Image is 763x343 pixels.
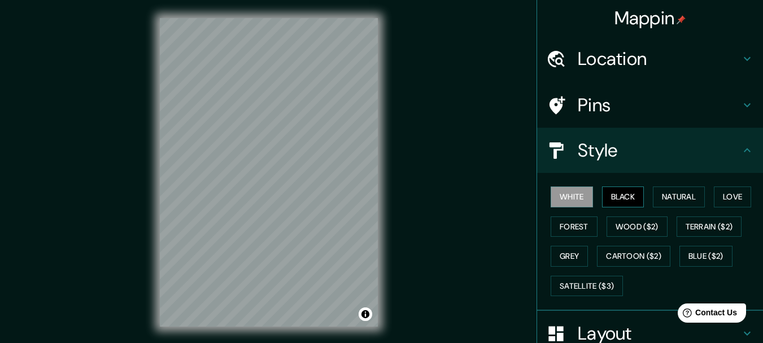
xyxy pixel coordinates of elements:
iframe: Help widget launcher [662,299,751,331]
button: White [551,186,593,207]
button: Black [602,186,644,207]
canvas: Map [160,18,378,327]
button: Grey [551,246,588,267]
div: Location [537,36,763,81]
button: Cartoon ($2) [597,246,670,267]
button: Forest [551,216,598,237]
button: Toggle attribution [359,307,372,321]
img: pin-icon.png [677,15,686,24]
h4: Mappin [614,7,686,29]
button: Natural [653,186,705,207]
button: Blue ($2) [679,246,733,267]
div: Style [537,128,763,173]
button: Satellite ($3) [551,276,623,297]
button: Terrain ($2) [677,216,742,237]
h4: Style [578,139,740,162]
button: Love [714,186,751,207]
button: Wood ($2) [607,216,668,237]
h4: Pins [578,94,740,116]
div: Pins [537,83,763,128]
h4: Location [578,47,740,70]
